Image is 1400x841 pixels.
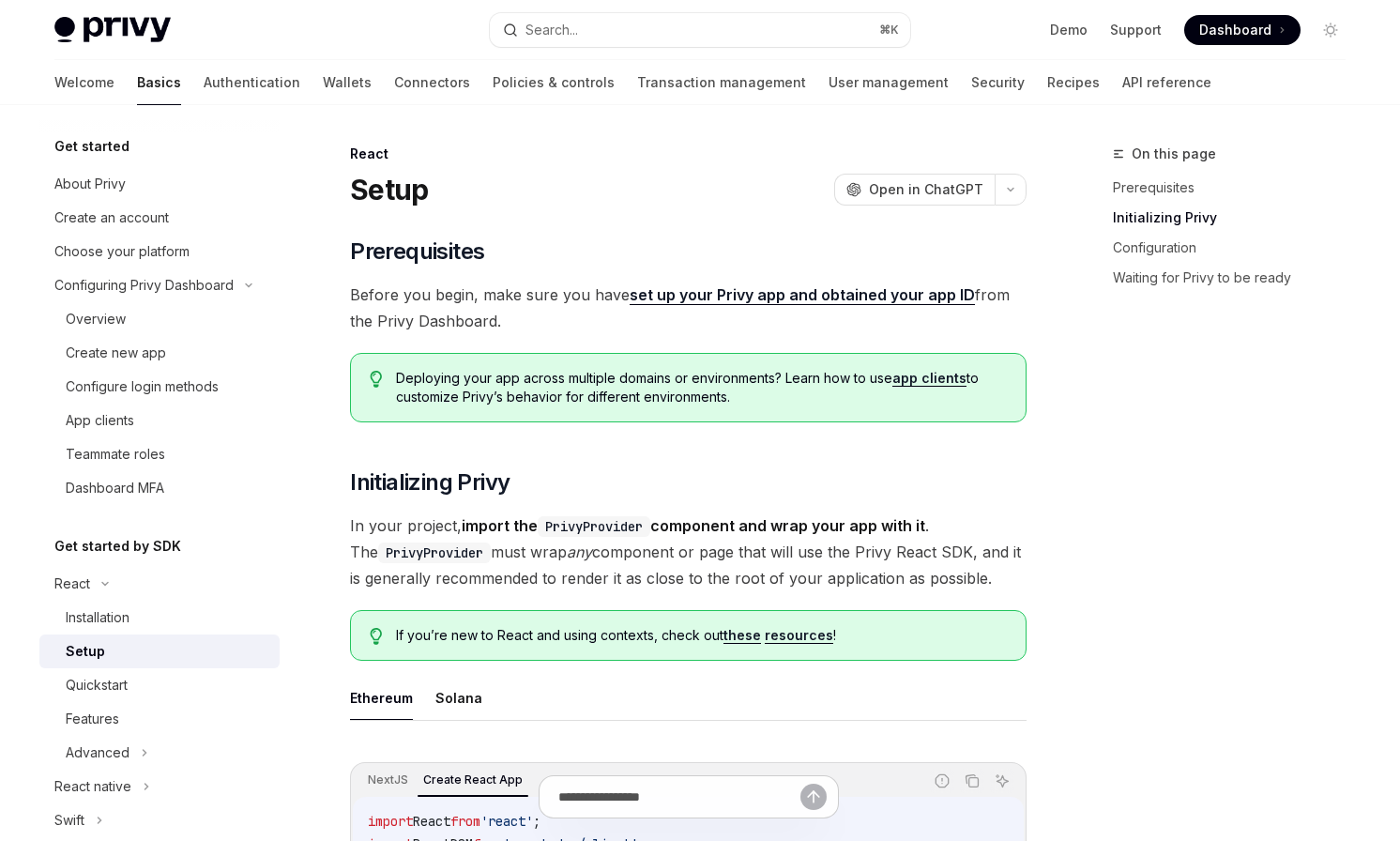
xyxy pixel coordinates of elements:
[1113,263,1361,293] a: Waiting for Privy to be ready
[66,375,219,398] div: Configure login methods
[829,60,949,105] a: User management
[54,135,129,158] h5: Get started
[54,60,114,105] a: Welcome
[630,285,975,305] a: set up your Privy app and obtained your app ID
[1110,21,1162,39] a: Support
[879,23,899,38] span: ⌘ K
[137,60,181,105] a: Basics
[350,676,413,720] button: Ethereum
[39,736,280,770] button: Advanced
[493,60,615,105] a: Policies & controls
[558,776,800,818] input: Ask a question...
[1050,21,1088,39] a: Demo
[800,784,827,810] button: Send message
[54,775,131,798] div: React native
[39,471,280,505] a: Dashboard MFA
[435,676,482,720] button: Solana
[66,477,164,499] div: Dashboard MFA
[723,627,761,644] a: these
[930,769,954,793] button: Report incorrect code
[39,167,280,201] a: About Privy
[350,282,1027,334] span: Before you begin, make sure you have from the Privy Dashboard.
[39,601,280,635] a: Installation
[39,770,280,803] button: React native
[1316,15,1346,45] button: Toggle dark mode
[204,60,300,105] a: Authentication
[54,535,181,558] h5: Get started by SDK
[39,702,280,736] a: Features
[370,628,383,645] svg: Tip
[396,369,1007,406] span: Deploying your app across multiple domains or environments? Learn how to use to customize Privy’s...
[39,404,280,437] a: App clients
[66,342,166,364] div: Create new app
[350,237,484,267] span: Prerequisites
[66,443,165,466] div: Teammate roles
[350,145,1027,163] div: React
[54,274,234,297] div: Configuring Privy Dashboard
[462,516,925,535] strong: import the component and wrap your app with it
[960,769,984,793] button: Copy the contents from the code block
[1113,173,1361,203] a: Prerequisites
[525,19,578,41] div: Search...
[350,173,428,206] h1: Setup
[39,567,280,601] button: React
[54,809,84,832] div: Swift
[39,336,280,370] a: Create new app
[39,235,280,268] a: Choose your platform
[1113,203,1361,233] a: Initializing Privy
[54,206,169,229] div: Create an account
[39,635,280,668] a: Setup
[378,543,491,563] code: PrivyProvider
[1184,15,1301,45] a: Dashboard
[1132,143,1216,165] span: On this page
[394,60,470,105] a: Connectors
[66,640,105,663] div: Setup
[1047,60,1100,105] a: Recipes
[39,803,280,837] button: Swift
[567,543,592,561] em: any
[39,302,280,336] a: Overview
[490,13,910,47] button: Search...⌘K
[1199,21,1271,39] span: Dashboard
[66,708,119,730] div: Features
[418,769,528,791] div: Create React App
[54,17,171,43] img: light logo
[54,573,90,595] div: React
[66,606,129,629] div: Installation
[323,60,372,105] a: Wallets
[66,308,126,330] div: Overview
[1122,60,1211,105] a: API reference
[39,370,280,404] a: Configure login methods
[370,371,383,388] svg: Tip
[350,512,1027,591] span: In your project, . The must wrap component or page that will use the Privy React SDK, and it is g...
[362,769,414,791] div: NextJS
[1113,233,1361,263] a: Configuration
[54,173,126,195] div: About Privy
[66,674,128,696] div: Quickstart
[66,742,129,764] div: Advanced
[396,626,1007,645] span: If you’re new to React and using contexts, check out !
[834,174,995,206] button: Open in ChatGPT
[869,180,983,199] span: Open in ChatGPT
[39,268,280,302] button: Configuring Privy Dashboard
[350,467,510,497] span: Initializing Privy
[990,769,1014,793] button: Ask AI
[54,240,190,263] div: Choose your platform
[66,409,134,432] div: App clients
[39,668,280,702] a: Quickstart
[765,627,833,644] a: resources
[39,201,280,235] a: Create an account
[637,60,806,105] a: Transaction management
[538,516,650,537] code: PrivyProvider
[39,437,280,471] a: Teammate roles
[892,370,966,387] a: app clients
[971,60,1025,105] a: Security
